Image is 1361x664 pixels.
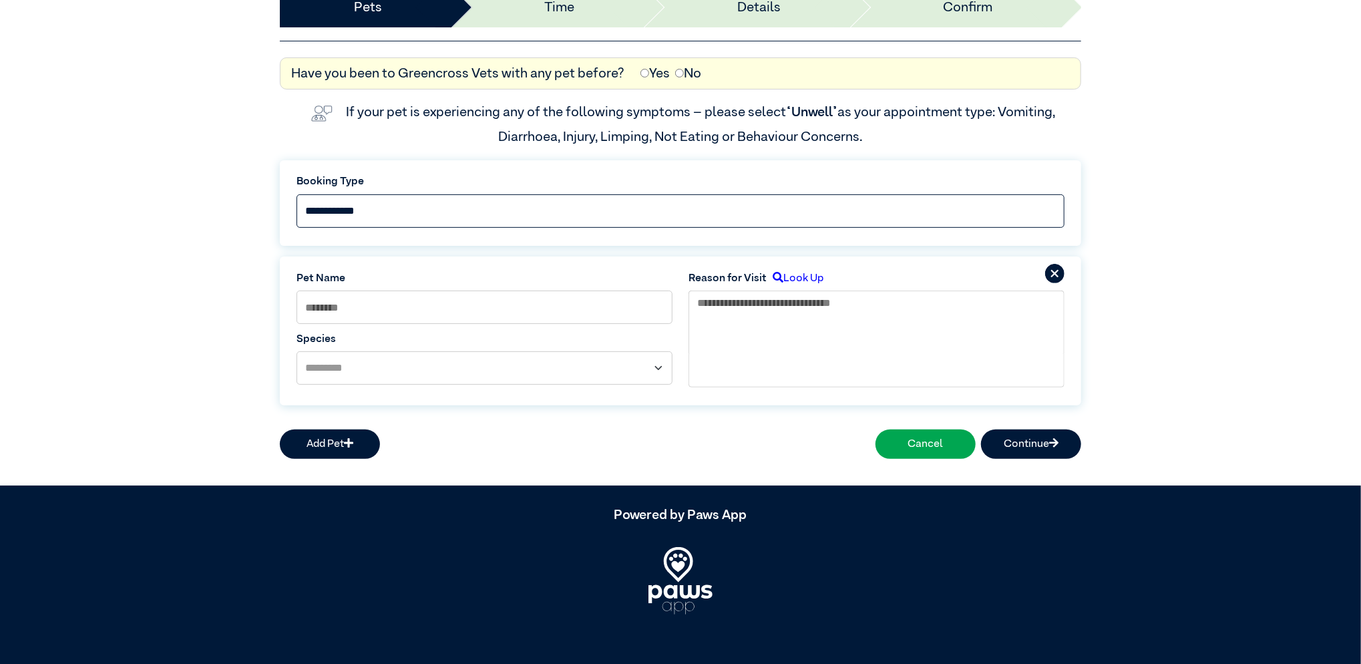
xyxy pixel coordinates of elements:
label: Reason for Visit [689,271,767,287]
button: Cancel [876,430,976,459]
input: Yes [640,69,649,77]
span: “Unwell” [786,106,837,119]
label: Look Up [767,271,823,287]
button: Add Pet [280,430,380,459]
label: Pet Name [297,271,672,287]
button: Continue [981,430,1081,459]
input: No [675,69,684,77]
label: Booking Type [297,174,1064,190]
label: Have you been to Greencross Vets with any pet before? [291,63,624,84]
img: PawsApp [648,547,713,614]
label: Species [297,331,672,347]
label: If your pet is experiencing any of the following symptoms – please select as your appointment typ... [346,106,1058,143]
label: Yes [640,63,670,84]
img: vet [306,100,338,127]
h5: Powered by Paws App [280,507,1081,523]
label: No [675,63,701,84]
